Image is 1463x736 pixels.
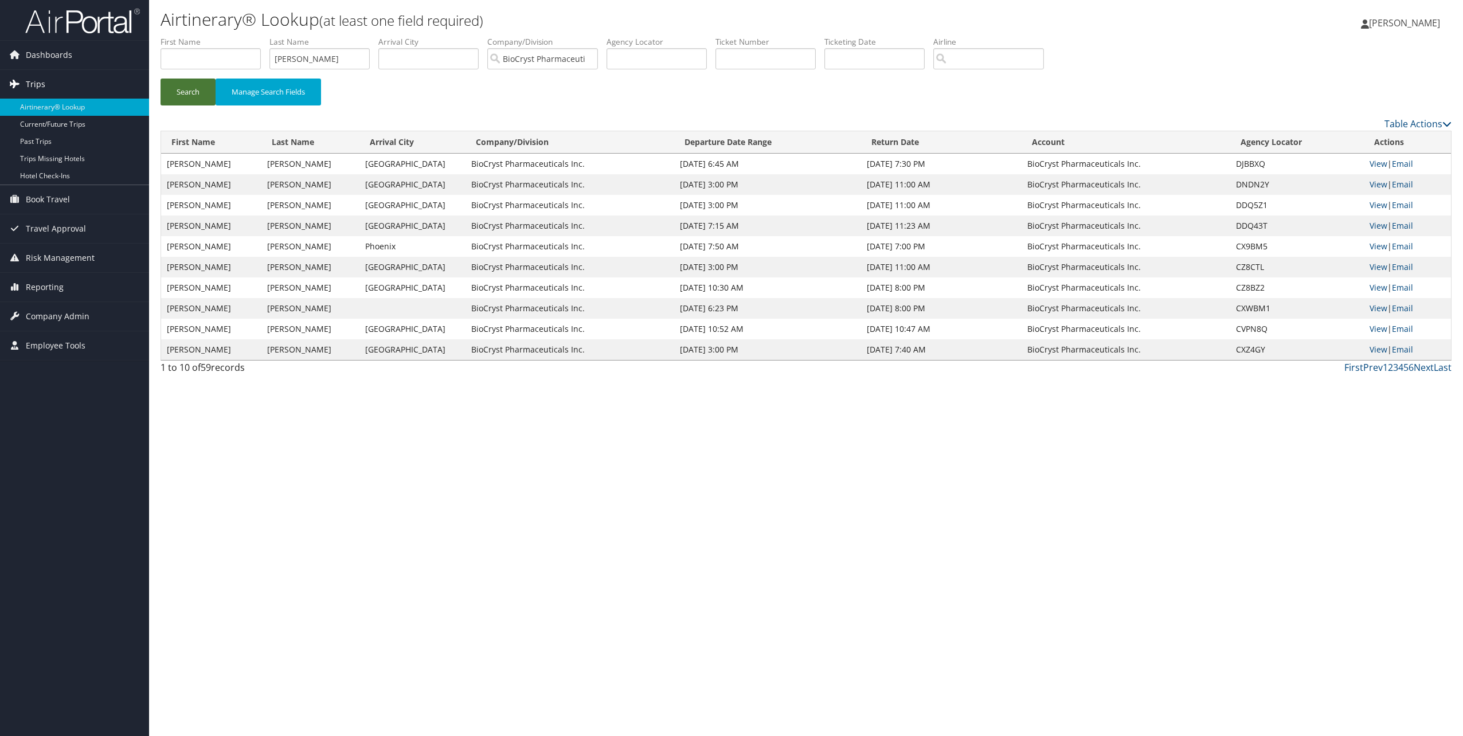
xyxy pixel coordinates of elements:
td: BioCryst Pharmaceuticals Inc. [1022,174,1230,195]
span: Travel Approval [26,214,86,243]
td: | [1364,257,1451,277]
td: BioCryst Pharmaceuticals Inc. [1022,216,1230,236]
td: [PERSON_NAME] [261,236,359,257]
td: BioCryst Pharmaceuticals Inc. [1022,195,1230,216]
a: View [1370,261,1387,272]
td: BioCryst Pharmaceuticals Inc. [465,339,674,360]
label: First Name [161,36,269,48]
button: Search [161,79,216,105]
span: Company Admin [26,302,89,331]
td: [PERSON_NAME] [261,339,359,360]
a: Email [1392,323,1413,334]
td: [DATE] 10:30 AM [674,277,861,298]
a: View [1370,199,1387,210]
td: [PERSON_NAME] [261,174,359,195]
th: First Name: activate to sort column ascending [161,131,261,154]
span: [PERSON_NAME] [1369,17,1440,29]
td: | [1364,236,1451,257]
td: | [1364,277,1451,298]
td: BioCryst Pharmaceuticals Inc. [465,174,674,195]
button: Manage Search Fields [216,79,321,105]
td: | [1364,216,1451,236]
td: [PERSON_NAME] [161,277,261,298]
td: CVPN8Q [1230,319,1364,339]
td: [PERSON_NAME] [161,298,261,319]
td: [DATE] 3:00 PM [674,339,861,360]
a: View [1370,158,1387,169]
span: Book Travel [26,185,70,214]
td: | [1364,154,1451,174]
td: [PERSON_NAME] [261,257,359,277]
td: [GEOGRAPHIC_DATA] [359,257,466,277]
td: DDQ43T [1230,216,1364,236]
a: [PERSON_NAME] [1361,6,1452,40]
th: Company/Division [465,131,674,154]
a: Email [1392,220,1413,231]
td: [DATE] 7:50 AM [674,236,861,257]
td: CX9BM5 [1230,236,1364,257]
td: [DATE] 3:00 PM [674,257,861,277]
td: DDQ5Z1 [1230,195,1364,216]
td: BioCryst Pharmaceuticals Inc. [465,298,674,319]
div: 1 to 10 of records [161,361,471,380]
td: [PERSON_NAME] [161,195,261,216]
td: [DATE] 6:23 PM [674,298,861,319]
td: BioCryst Pharmaceuticals Inc. [1022,277,1230,298]
a: 2 [1388,361,1393,374]
td: [GEOGRAPHIC_DATA] [359,174,466,195]
td: [PERSON_NAME] [261,195,359,216]
label: Agency Locator [607,36,715,48]
th: Agency Locator: activate to sort column ascending [1230,131,1364,154]
td: [PERSON_NAME] [261,216,359,236]
td: BioCryst Pharmaceuticals Inc. [465,236,674,257]
a: View [1370,303,1387,314]
td: BioCryst Pharmaceuticals Inc. [465,154,674,174]
span: Trips [26,70,45,99]
a: Email [1392,303,1413,314]
td: [DATE] 11:00 AM [861,195,1022,216]
td: | [1364,298,1451,319]
td: [PERSON_NAME] [161,236,261,257]
td: CZ8BZ2 [1230,277,1364,298]
span: Risk Management [26,244,95,272]
td: BioCryst Pharmaceuticals Inc. [1022,298,1230,319]
small: (at least one field required) [319,11,483,30]
td: [DATE] 7:15 AM [674,216,861,236]
a: Table Actions [1384,118,1452,130]
a: 6 [1409,361,1414,374]
h1: Airtinerary® Lookup [161,7,1021,32]
td: [PERSON_NAME] [161,216,261,236]
td: DNDN2Y [1230,174,1364,195]
a: 3 [1393,361,1398,374]
th: Account: activate to sort column ascending [1022,131,1230,154]
a: Email [1392,282,1413,293]
td: | [1364,174,1451,195]
td: | [1364,195,1451,216]
a: Email [1392,344,1413,355]
a: View [1370,220,1387,231]
td: BioCryst Pharmaceuticals Inc. [465,319,674,339]
td: [DATE] 8:00 PM [861,277,1022,298]
td: [PERSON_NAME] [161,339,261,360]
td: CXWBM1 [1230,298,1364,319]
td: [DATE] 11:00 AM [861,257,1022,277]
td: Phoenix [359,236,466,257]
td: [PERSON_NAME] [161,154,261,174]
td: | [1364,339,1451,360]
td: [PERSON_NAME] [261,319,359,339]
a: Email [1392,158,1413,169]
span: Dashboards [26,41,72,69]
td: [DATE] 11:00 AM [861,174,1022,195]
td: [PERSON_NAME] [161,257,261,277]
label: Ticketing Date [824,36,933,48]
a: Email [1392,261,1413,272]
td: [PERSON_NAME] [261,154,359,174]
td: [PERSON_NAME] [161,319,261,339]
td: BioCryst Pharmaceuticals Inc. [465,257,674,277]
a: Email [1392,241,1413,252]
td: [DATE] 7:30 PM [861,154,1022,174]
a: View [1370,282,1387,293]
td: [DATE] 10:47 AM [861,319,1022,339]
th: Actions [1364,131,1451,154]
img: airportal-logo.png [25,7,140,34]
